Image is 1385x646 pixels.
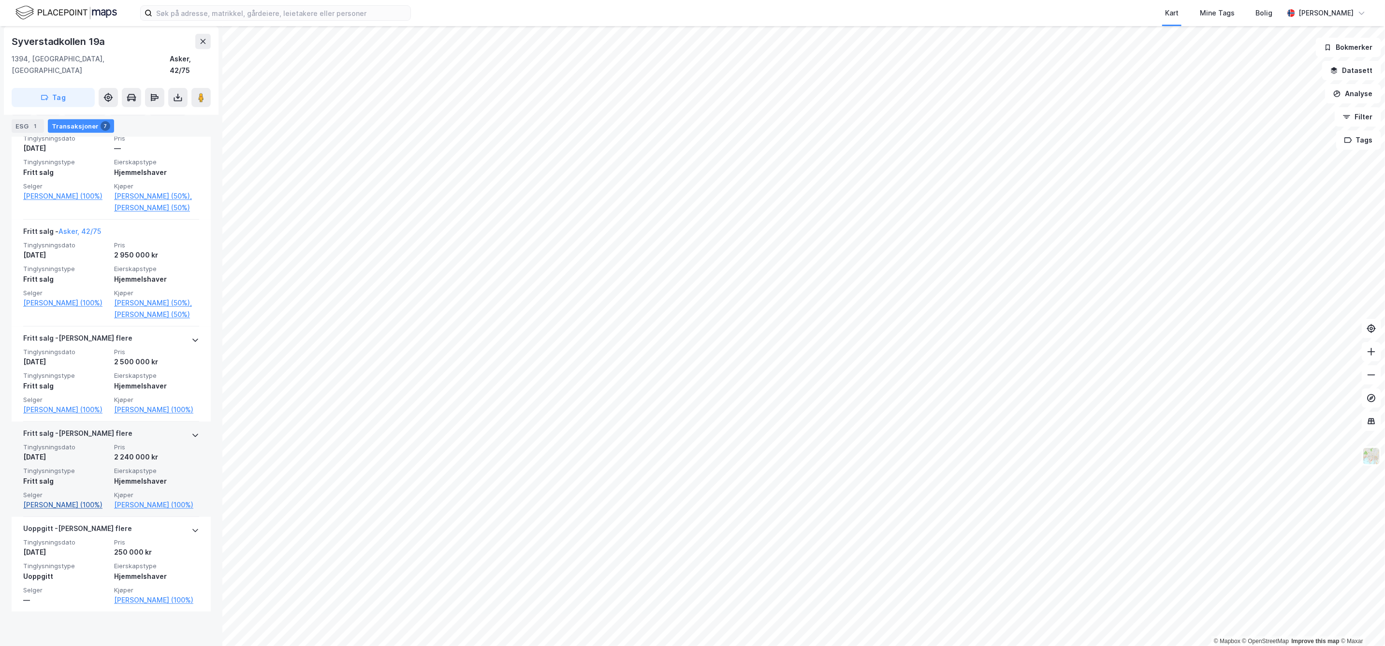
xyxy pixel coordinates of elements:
div: Asker, 42/75 [170,53,211,76]
a: [PERSON_NAME] (100%) [114,594,199,606]
span: Kjøper [114,491,199,499]
a: [PERSON_NAME] (100%) [23,404,108,416]
span: Selger [23,491,108,499]
span: Tinglysningsdato [23,241,108,249]
span: Tinglysningsdato [23,443,108,451]
span: Pris [114,241,199,249]
span: Tinglysningsdato [23,134,108,143]
span: Tinglysningstype [23,372,108,380]
div: — [114,143,199,154]
div: [PERSON_NAME] [1299,7,1354,19]
span: Tinglysningstype [23,158,108,166]
div: Hjemmelshaver [114,167,199,178]
div: Fritt salg [23,380,108,392]
div: Uoppgitt - [PERSON_NAME] flere [23,523,132,538]
span: Pris [114,348,199,356]
button: Filter [1335,107,1381,127]
span: Selger [23,289,108,297]
span: Kjøper [114,289,199,297]
div: 1394, [GEOGRAPHIC_DATA], [GEOGRAPHIC_DATA] [12,53,170,76]
span: Eierskapstype [114,467,199,475]
div: Uoppgitt [23,571,108,582]
span: Eierskapstype [114,265,199,273]
div: Fritt salg [23,475,108,487]
button: Analyse [1325,84,1381,103]
a: Mapbox [1214,638,1240,645]
a: [PERSON_NAME] (50%) [114,202,199,214]
span: Eierskapstype [114,158,199,166]
span: Pris [114,443,199,451]
a: [PERSON_NAME] (100%) [23,499,108,511]
div: [DATE] [23,356,108,368]
a: [PERSON_NAME] (50%), [114,297,199,309]
div: ESG [12,119,44,133]
button: Tags [1336,130,1381,150]
a: [PERSON_NAME] (50%) [114,309,199,320]
div: Hjemmelshaver [114,273,199,285]
div: Mine Tags [1200,7,1235,19]
div: Kart [1165,7,1179,19]
div: [DATE] [23,546,108,558]
div: 250 000 kr [114,546,199,558]
span: Tinglysningstype [23,265,108,273]
a: Asker, 42/75 [58,227,101,235]
div: Hjemmelshaver [114,380,199,392]
div: Syverstadkollen 19a [12,34,107,49]
span: Pris [114,538,199,546]
div: Fritt salg - [23,226,101,241]
div: [DATE] [23,451,108,463]
img: Z [1362,447,1381,465]
div: 2 240 000 kr [114,451,199,463]
span: Tinglysningstype [23,467,108,475]
span: Eierskapstype [114,562,199,570]
span: Kjøper [114,586,199,594]
div: Bolig [1256,7,1273,19]
button: Tag [12,88,95,107]
span: Selger [23,396,108,404]
div: [DATE] [23,143,108,154]
img: logo.f888ab2527a4732fd821a326f86c7f29.svg [15,4,117,21]
span: Eierskapstype [114,372,199,380]
span: Tinglysningsdato [23,538,108,546]
iframe: Chat Widget [1337,600,1385,646]
input: Søk på adresse, matrikkel, gårdeiere, leietakere eller personer [152,6,410,20]
a: OpenStreetMap [1242,638,1289,645]
div: 2 950 000 kr [114,249,199,261]
div: Kontrollprogram for chat [1337,600,1385,646]
div: Fritt salg [23,273,108,285]
a: [PERSON_NAME] (100%) [23,297,108,309]
div: [DATE] [23,249,108,261]
div: 7 [101,121,110,131]
span: Tinglysningstype [23,562,108,570]
div: 2 500 000 kr [114,356,199,368]
div: Hjemmelshaver [114,475,199,487]
div: — [23,594,108,606]
div: Hjemmelshaver [114,571,199,582]
div: Fritt salg [23,167,108,178]
div: Fritt salg - [PERSON_NAME] flere [23,332,132,348]
span: Kjøper [114,182,199,190]
span: Tinglysningsdato [23,348,108,356]
a: [PERSON_NAME] (50%), [114,190,199,202]
span: Selger [23,182,108,190]
button: Datasett [1322,61,1381,80]
a: Improve this map [1292,638,1340,645]
span: Kjøper [114,396,199,404]
span: Pris [114,134,199,143]
div: Fritt salg - [PERSON_NAME] flere [23,428,132,443]
button: Bokmerker [1316,38,1381,57]
span: Selger [23,586,108,594]
a: [PERSON_NAME] (100%) [114,499,199,511]
div: Transaksjoner [48,119,114,133]
a: [PERSON_NAME] (100%) [114,404,199,416]
div: 1 [30,121,40,131]
a: [PERSON_NAME] (100%) [23,190,108,202]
